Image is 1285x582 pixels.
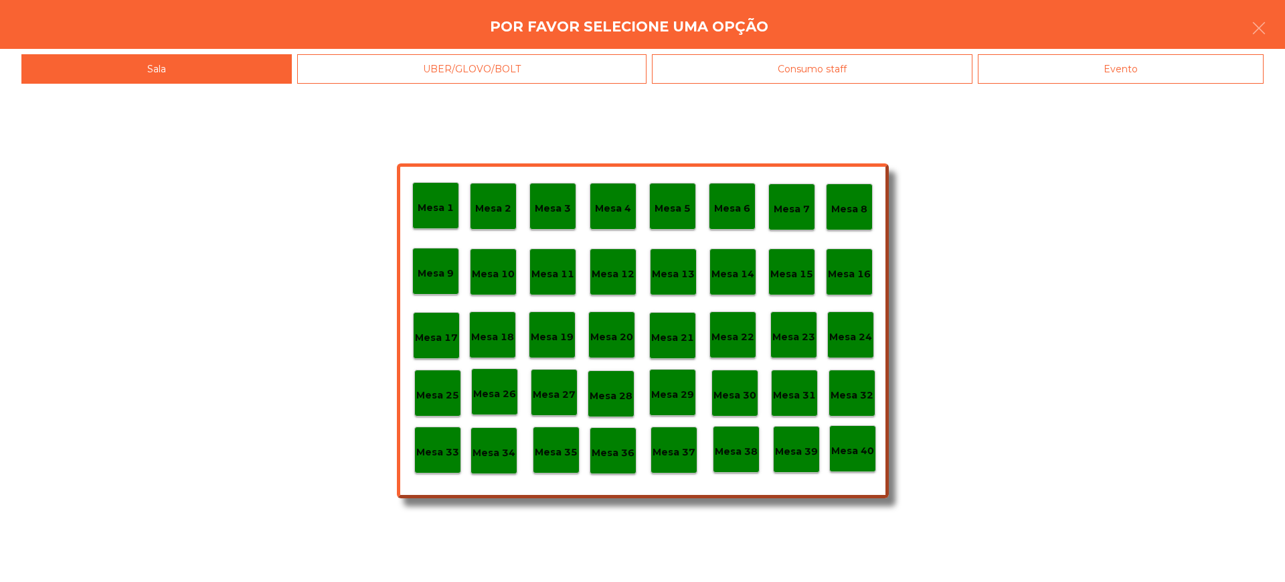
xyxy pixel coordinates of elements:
p: Mesa 39 [775,444,818,459]
p: Mesa 36 [592,445,634,461]
div: Evento [978,54,1264,84]
p: Mesa 3 [535,201,571,216]
p: Mesa 24 [829,330,872,345]
p: Mesa 31 [773,388,816,403]
p: Mesa 10 [472,267,515,282]
div: Sala [21,54,292,84]
p: Mesa 23 [772,330,815,345]
p: Mesa 17 [415,330,458,346]
h4: Por favor selecione uma opção [490,17,768,37]
p: Mesa 20 [590,330,633,345]
p: Mesa 4 [595,201,631,216]
p: Mesa 15 [770,267,813,282]
p: Mesa 38 [715,444,758,459]
p: Mesa 25 [416,388,459,403]
p: Mesa 21 [651,330,694,346]
p: Mesa 27 [533,387,576,403]
p: Mesa 11 [531,267,574,282]
p: Mesa 12 [592,267,634,282]
div: UBER/GLOVO/BOLT [297,54,647,84]
p: Mesa 13 [652,267,695,282]
p: Mesa 8 [831,202,867,217]
p: Mesa 1 [418,200,454,216]
p: Mesa 9 [418,266,454,281]
div: Consumo staff [652,54,972,84]
p: Mesa 34 [473,445,515,461]
p: Mesa 16 [828,267,871,282]
p: Mesa 37 [653,445,695,460]
p: Mesa 29 [651,387,694,403]
p: Mesa 33 [416,445,459,460]
p: Mesa 14 [711,267,754,282]
p: Mesa 30 [713,388,756,403]
p: Mesa 7 [774,202,810,217]
p: Mesa 6 [714,201,750,216]
p: Mesa 28 [590,388,632,404]
p: Mesa 18 [471,330,514,345]
p: Mesa 5 [655,201,691,216]
p: Mesa 22 [711,330,754,345]
p: Mesa 2 [475,201,511,216]
p: Mesa 19 [531,330,574,345]
p: Mesa 26 [473,386,516,402]
p: Mesa 32 [831,388,873,403]
p: Mesa 35 [535,445,578,460]
p: Mesa 40 [831,443,874,459]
